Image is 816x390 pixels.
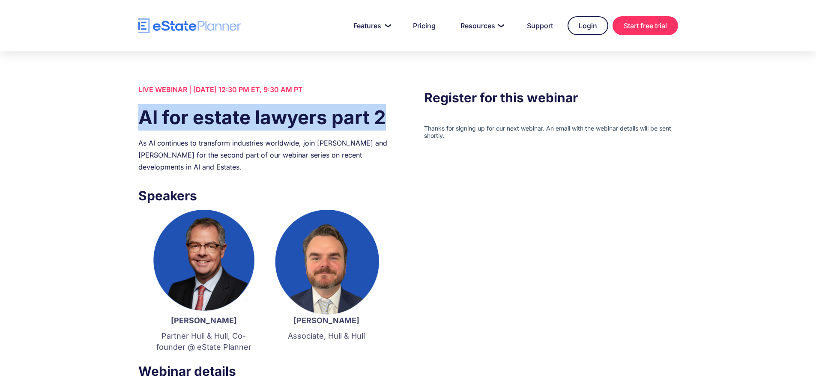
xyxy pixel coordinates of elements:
[403,17,446,34] a: Pricing
[424,88,678,107] h3: Register for this webinar
[613,16,678,35] a: Start free trial
[138,18,241,33] a: home
[450,17,512,34] a: Resources
[424,125,678,139] iframe: Form 0
[517,17,563,34] a: Support
[138,137,392,173] div: As AI continues to transform industries worldwide, join [PERSON_NAME] and [PERSON_NAME] for the s...
[138,104,392,131] h1: AI for estate lawyers part 2
[151,330,257,353] p: Partner Hull & Hull, Co-founder @ eState Planner
[293,316,359,325] strong: [PERSON_NAME]
[274,330,379,342] p: Associate, Hull & Hull
[171,316,237,325] strong: [PERSON_NAME]
[138,83,392,95] div: LIVE WEBINAR | [DATE] 12:30 PM ET, 9:30 AM PT
[138,186,392,205] h3: Speakers
[138,361,392,381] h3: Webinar details
[568,16,608,35] a: Login
[343,17,398,34] a: Features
